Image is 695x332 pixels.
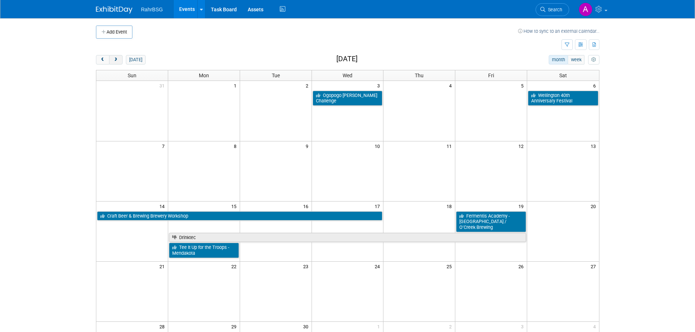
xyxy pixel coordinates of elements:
span: 4 [448,81,455,90]
span: Sun [128,73,136,78]
span: 7 [161,141,168,151]
span: 12 [518,141,527,151]
span: Tue [272,73,280,78]
span: 29 [231,322,240,331]
span: 28 [159,322,168,331]
span: Thu [415,73,424,78]
span: 9 [305,141,312,151]
span: 22 [231,262,240,271]
span: 3 [520,322,527,331]
span: 15 [231,202,240,211]
span: 10 [374,141,383,151]
a: Search [536,3,569,16]
span: 5 [520,81,527,90]
a: Tee It Up for the Troops - Mendakota [169,243,239,258]
a: Drinktec [169,233,526,242]
span: 31 [159,81,168,90]
span: 6 [592,81,599,90]
a: How to sync to an external calendar... [518,28,599,34]
span: 17 [374,202,383,211]
span: 11 [446,141,455,151]
span: Mon [199,73,209,78]
span: 3 [377,81,383,90]
span: 24 [374,262,383,271]
button: month [549,55,568,65]
span: 25 [446,262,455,271]
h2: [DATE] [336,55,358,63]
span: 21 [159,262,168,271]
button: [DATE] [126,55,145,65]
span: 14 [159,202,168,211]
span: Fri [488,73,494,78]
a: Ogopogo [PERSON_NAME] Challenge [313,91,383,106]
a: Fermentis Academy - [GEOGRAPHIC_DATA] / O’Creek Brewing [456,211,526,232]
span: 26 [518,262,527,271]
button: myCustomButton [588,55,599,65]
span: 2 [305,81,312,90]
span: RahrBSG [141,7,163,12]
span: 16 [302,202,312,211]
i: Personalize Calendar [591,58,596,62]
span: 19 [518,202,527,211]
span: 20 [590,202,599,211]
button: Add Event [96,26,132,39]
span: 18 [446,202,455,211]
span: 4 [592,322,599,331]
span: 1 [233,81,240,90]
img: ExhibitDay [96,6,132,13]
span: 23 [302,262,312,271]
span: Wed [343,73,352,78]
span: 27 [590,262,599,271]
a: Wellington 40th Anniversary Festival [528,91,598,106]
img: Ashley Grotewold [579,3,592,16]
span: 1 [377,322,383,331]
span: 30 [302,322,312,331]
span: 2 [448,322,455,331]
span: 8 [233,141,240,151]
button: week [568,55,584,65]
button: prev [96,55,109,65]
a: Craft Beer & Brewing Brewery Workshop [97,211,383,221]
span: 13 [590,141,599,151]
span: Search [545,7,562,12]
span: Sat [559,73,567,78]
button: next [109,55,123,65]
